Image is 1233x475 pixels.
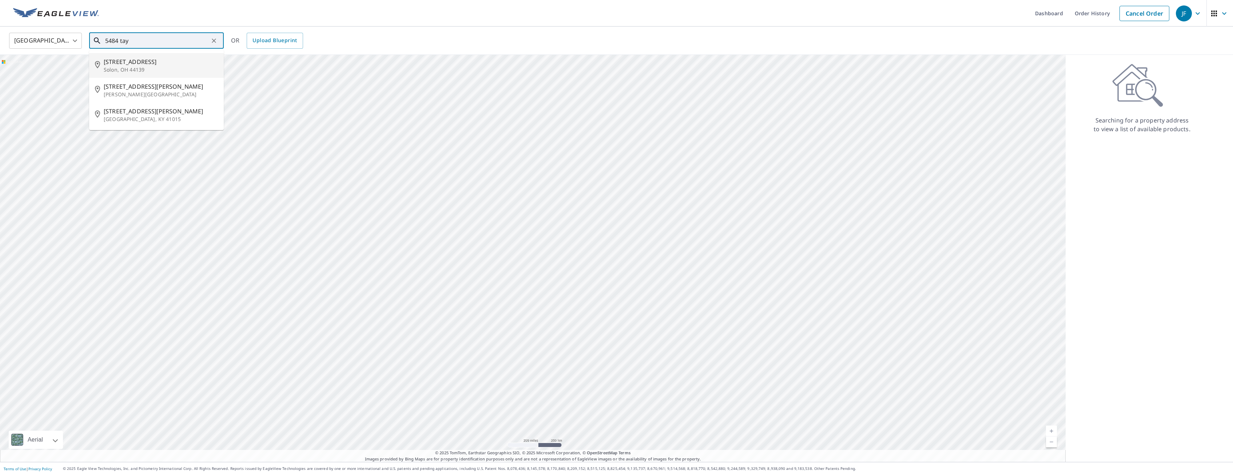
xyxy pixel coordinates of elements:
[104,66,218,73] p: Solon, OH 44139
[104,57,218,66] span: [STREET_ADDRESS]
[104,116,218,123] p: [GEOGRAPHIC_DATA], KY 41015
[104,107,218,116] span: [STREET_ADDRESS][PERSON_NAME]
[1046,426,1057,436] a: Current Level 5, Zoom In
[25,431,45,449] div: Aerial
[252,36,297,45] span: Upload Blueprint
[28,466,52,471] a: Privacy Policy
[435,450,631,456] span: © 2025 TomTom, Earthstar Geographics SIO, © 2025 Microsoft Corporation, ©
[4,466,26,471] a: Terms of Use
[63,466,1229,471] p: © 2025 Eagle View Technologies, Inc. and Pictometry International Corp. All Rights Reserved. Repo...
[4,467,52,471] p: |
[209,36,219,46] button: Clear
[1119,6,1169,21] a: Cancel Order
[1046,436,1057,447] a: Current Level 5, Zoom Out
[1093,116,1191,133] p: Searching for a property address to view a list of available products.
[247,33,303,49] a: Upload Blueprint
[9,31,82,51] div: [GEOGRAPHIC_DATA]
[587,450,617,455] a: OpenStreetMap
[104,91,218,98] p: [PERSON_NAME][GEOGRAPHIC_DATA]
[231,33,303,49] div: OR
[619,450,631,455] a: Terms
[13,8,99,19] img: EV Logo
[9,431,63,449] div: Aerial
[105,31,209,51] input: Search by address or latitude-longitude
[104,82,218,91] span: [STREET_ADDRESS][PERSON_NAME]
[1176,5,1192,21] div: JF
